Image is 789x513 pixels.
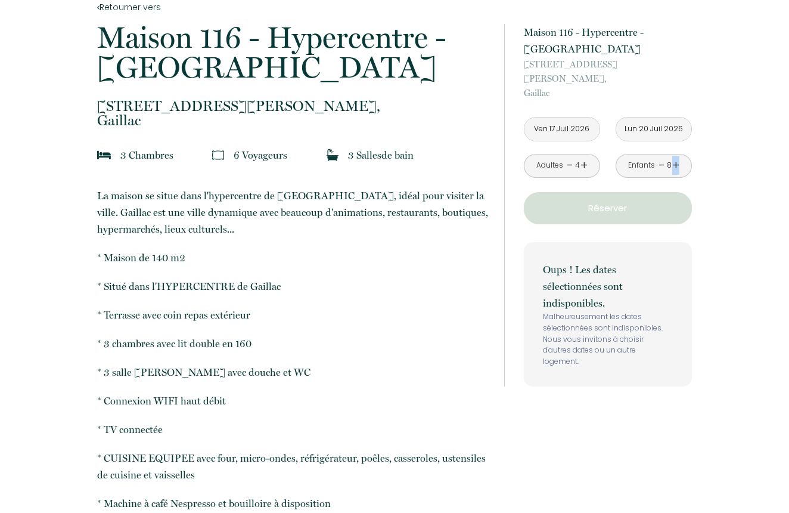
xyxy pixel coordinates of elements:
a: Retourner vers [97,1,488,14]
img: guests [212,149,224,161]
p: Réserver [528,201,688,215]
p: Oups ! Les dates sélectionnées sont indisponibles. [543,261,673,311]
p: * CUISINE EQUIPEE avec four, micro-ondes, réfrigérateur, poêles, casseroles, ustensiles de cuisin... [97,450,488,483]
p: * TV connectée [97,421,488,438]
p: * Connexion WIFI haut débit [97,393,488,409]
span: s [377,149,381,161]
a: + [672,156,679,175]
p: Gaillac [97,99,488,128]
div: 4 [574,160,580,171]
a: - [658,156,665,175]
button: Réserver [524,192,692,224]
p: * 3 chambres avec lit double en 160 [97,335,488,352]
p: 3 Chambre [120,147,173,163]
p: 6 Voyageur [234,147,287,163]
span: s [283,149,287,161]
p: * Situé dans l'HYPERCENTRE de Gaillac [97,278,488,295]
p: * 3 salle [PERSON_NAME] avec douche et WC [97,364,488,381]
input: Arrivée [524,118,599,141]
span: [STREET_ADDRESS][PERSON_NAME], [524,57,692,86]
p: Gaillac [524,57,692,100]
span: [STREET_ADDRESS][PERSON_NAME], [97,99,488,113]
p: * Machine à café Nespresso et bouilloire à disposition [97,495,488,512]
input: Départ [616,118,691,141]
div: 8 [666,160,672,171]
p: Malheureusement les dates sélectionnées sont indisponibles. Nous vous invitons à choisir d'autres... [543,311,673,367]
p: ​La maison se situe dans l'hypercentre de [GEOGRAPHIC_DATA], idéal pour visiter la ville. Gaillac... [97,187,488,237]
p: Maison 116 - Hypercentre - [GEOGRAPHIC_DATA] [97,23,488,82]
p: * Maison de 140 m2 [97,249,488,266]
p: Maison 116 - Hypercentre - [GEOGRAPHIC_DATA] [524,24,692,57]
a: + [580,156,588,175]
div: Adultes [536,160,563,171]
p: 3 Salle de bain [348,147,414,163]
a: - [567,156,573,175]
div: Enfants [628,160,655,171]
span: s [169,149,173,161]
p: * Terrasse avec coin repas extérieur [97,307,488,323]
